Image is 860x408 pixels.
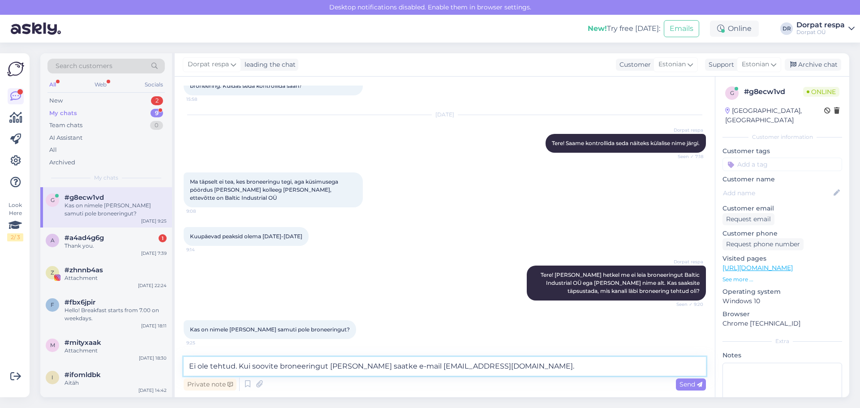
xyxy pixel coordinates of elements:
div: Try free [DATE]: [588,23,660,34]
span: m [50,342,55,348]
img: Askly Logo [7,60,24,77]
div: Support [705,60,734,69]
span: Kuupäevad peaksid olema [DATE]-[DATE] [190,233,302,240]
input: Add name [723,188,832,198]
p: Customer email [722,204,842,213]
span: Tere! Saame kontrollida seda näiteks külalise nime järgi. [552,140,700,146]
span: f [51,301,54,308]
p: Operating system [722,287,842,296]
span: Dorpat respa [670,127,703,133]
div: [DATE] 7:39 [141,250,167,257]
span: My chats [94,174,118,182]
span: #fbx6jpir [64,298,95,306]
div: Thank you. [64,242,167,250]
div: Customer [616,60,651,69]
a: Dorpat respaDorpat OÜ [796,21,855,36]
span: 9:08 [186,208,220,215]
div: Aitäh [64,379,167,387]
div: Dorpat OÜ [796,29,845,36]
div: New [49,96,63,105]
div: Archive chat [785,59,841,71]
span: Estonian [742,60,769,69]
div: leading the chat [241,60,296,69]
span: a [51,237,55,244]
div: Attachment [64,274,167,282]
span: Send [679,380,702,388]
div: Request phone number [722,238,804,250]
div: Look Here [7,201,23,241]
span: i [52,374,53,381]
input: Add a tag [722,158,842,171]
div: [DATE] 9:25 [141,218,167,224]
div: 0 [150,121,163,130]
span: Seen ✓ 7:18 [670,153,703,160]
p: Customer phone [722,229,842,238]
span: #zhnnb4as [64,266,103,274]
div: [DATE] 14:42 [138,387,167,394]
div: Web [93,79,108,90]
span: 15:58 [186,96,220,103]
div: Kas on nimele [PERSON_NAME] samuti pole broneeringut? [64,202,167,218]
span: g [730,90,734,96]
span: Search customers [56,61,112,71]
span: 9:14 [186,246,220,253]
div: 1 [159,234,167,242]
div: All [47,79,58,90]
p: Customer name [722,175,842,184]
div: Extra [722,337,842,345]
span: Ma täpselt ei tea, kes broneeringu tegi, aga küsimusega pöördus [PERSON_NAME] kolleeg [PERSON_NAM... [190,178,340,201]
div: AI Assistant [49,133,82,142]
div: My chats [49,109,77,118]
textarea: Ei ole tehtud. Kui soovite broneeringut [PERSON_NAME] saatke e-mail [EMAIL_ADDRESS][DOMAIN_NAME]. [184,357,706,376]
p: Chrome [TECHNICAL_ID] [722,319,842,328]
span: Estonian [658,60,686,69]
div: 2 / 3 [7,233,23,241]
span: #ifomldbk [64,371,101,379]
div: Request email [722,213,774,225]
div: Hello! Breakfast starts from 7.00 on weekdays. [64,306,167,322]
div: Team chats [49,121,82,130]
div: 2 [151,96,163,105]
div: Private note [184,378,236,391]
div: Archived [49,158,75,167]
span: Dorpat respa [670,258,703,265]
b: New! [588,24,607,33]
div: All [49,146,57,155]
span: #mityxaak [64,339,101,347]
div: [DATE] [184,111,706,119]
div: [DATE] 22:24 [138,282,167,289]
span: Tere! [PERSON_NAME] hetkel me ei leia broneeringut Baltic Industrial OÜ ega [PERSON_NAME] nime al... [541,271,701,294]
span: Online [803,87,839,97]
div: Customer information [722,133,842,141]
p: Windows 10 [722,296,842,306]
span: g [51,197,55,203]
div: [DATE] 18:11 [141,322,167,329]
div: [GEOGRAPHIC_DATA], [GEOGRAPHIC_DATA] [725,106,824,125]
p: See more ... [722,275,842,283]
span: z [51,269,54,276]
div: Online [710,21,759,37]
span: Dorpat respa [188,60,229,69]
p: Customer tags [722,146,842,156]
p: Browser [722,309,842,319]
span: Seen ✓ 9:20 [670,301,703,308]
div: 9 [150,109,163,118]
p: Notes [722,351,842,360]
p: Visited pages [722,254,842,263]
a: [URL][DOMAIN_NAME] [722,264,793,272]
div: Dorpat respa [796,21,845,29]
span: 9:25 [186,339,220,346]
span: #g8ecw1vd [64,193,104,202]
div: # g8ecw1vd [744,86,803,97]
button: Emails [664,20,699,37]
div: DR [780,22,793,35]
div: Socials [143,79,165,90]
div: Attachment [64,347,167,355]
span: Kas on nimele [PERSON_NAME] samuti pole broneeringut? [190,326,350,333]
span: #a4ad4g6g [64,234,104,242]
div: [DATE] 18:30 [139,355,167,361]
